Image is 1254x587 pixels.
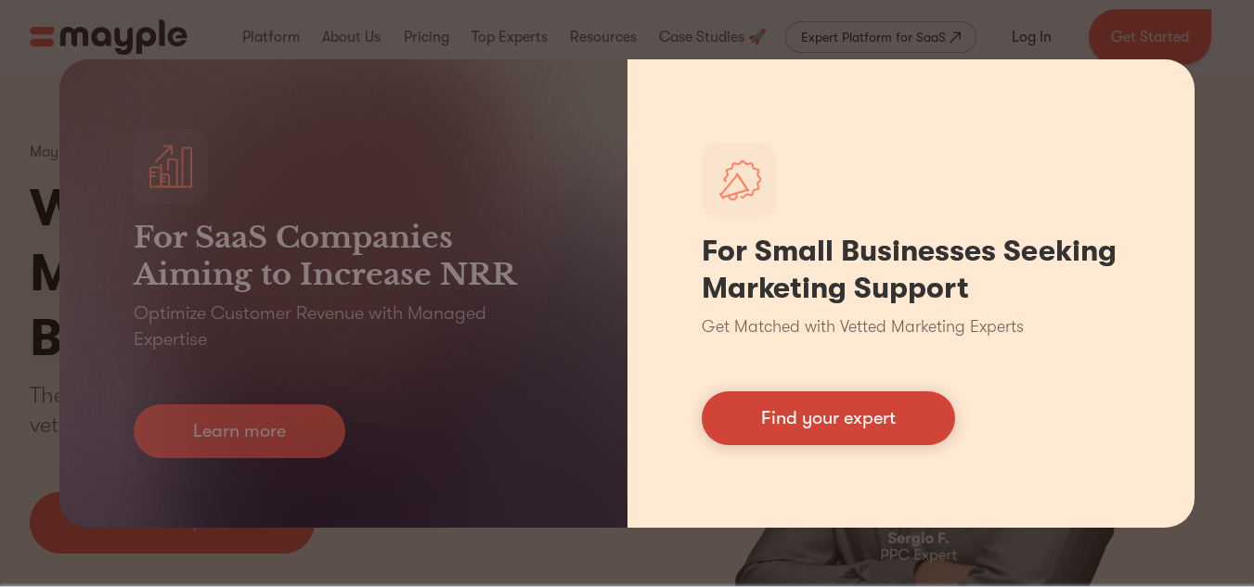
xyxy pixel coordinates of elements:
p: Optimize Customer Revenue with Managed Expertise [134,300,553,352]
h3: For SaaS Companies Aiming to Increase NRR [134,219,553,293]
a: Learn more [134,404,345,458]
a: Find your expert [702,391,955,445]
p: Get Matched with Vetted Marketing Experts [702,314,1024,339]
h1: For Small Businesses Seeking Marketing Support [702,233,1121,307]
